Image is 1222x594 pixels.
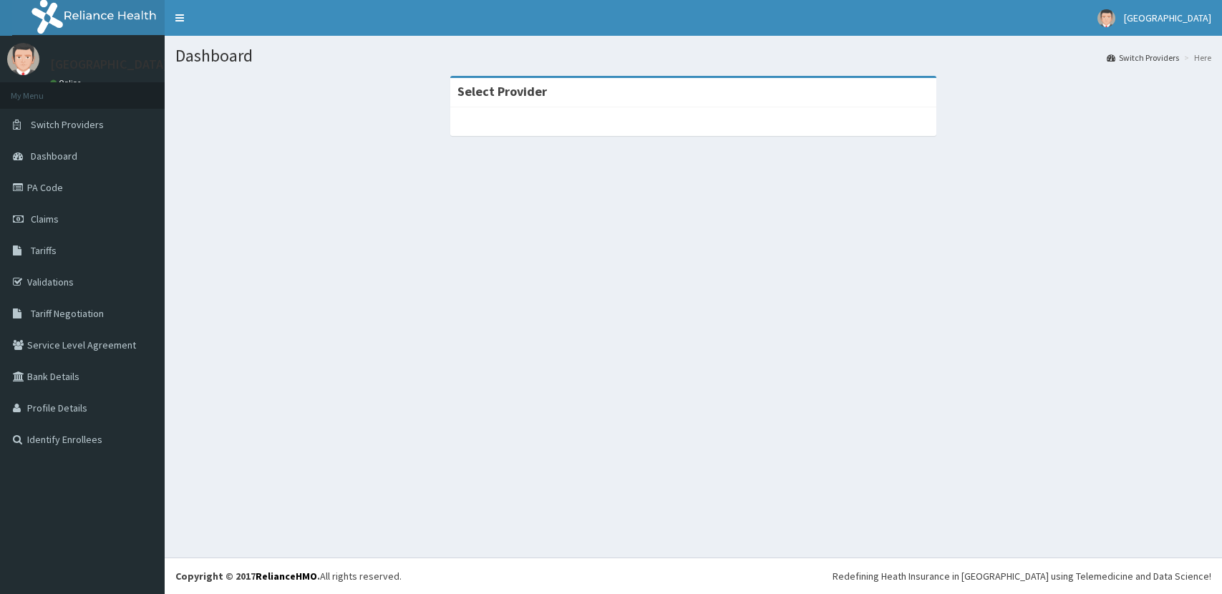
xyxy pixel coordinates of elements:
[1180,52,1211,64] li: Here
[1124,11,1211,24] span: [GEOGRAPHIC_DATA]
[31,150,77,162] span: Dashboard
[7,43,39,75] img: User Image
[1097,9,1115,27] img: User Image
[31,307,104,320] span: Tariff Negotiation
[833,569,1211,583] div: Redefining Heath Insurance in [GEOGRAPHIC_DATA] using Telemedicine and Data Science!
[31,118,104,131] span: Switch Providers
[1107,52,1179,64] a: Switch Providers
[457,83,547,99] strong: Select Provider
[31,213,59,225] span: Claims
[165,558,1222,594] footer: All rights reserved.
[50,78,84,88] a: Online
[31,244,57,257] span: Tariffs
[256,570,317,583] a: RelianceHMO
[50,58,168,71] p: [GEOGRAPHIC_DATA]
[175,47,1211,65] h1: Dashboard
[175,570,320,583] strong: Copyright © 2017 .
